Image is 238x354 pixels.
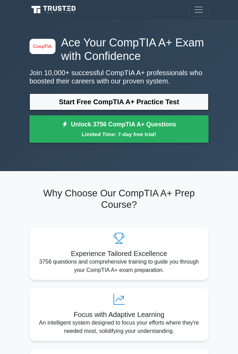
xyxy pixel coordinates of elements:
p: An intelligent system designed to focus your efforts where they're needed most, solidifying your ... [35,319,203,335]
button: Toggle navigation [189,3,209,17]
h1: Ace Your CompTIA A+ Exam with Confidence [29,36,209,63]
h5: Focus with Adaptive Learning [35,310,203,319]
p: 3756 questions and comprehensive training to guide you through your CompTIA A+ exam preparation. [35,258,203,274]
small: Limited Time: 7-day free trial! [38,130,200,138]
a: Start Free CompTIA A+ Practice Test [29,94,209,110]
a: Unlock 3756 CompTIA A+ QuestionsLimited Time: 7-day free trial! [29,115,209,143]
h2: Why Choose Our CompTIA A+ Prep Course? [29,188,209,211]
h5: Experience Tailored Excellence [35,249,203,258]
p: Join 10,000+ successful CompTIA A+ professionals who boosted their careers with our proven system. [29,69,209,85]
